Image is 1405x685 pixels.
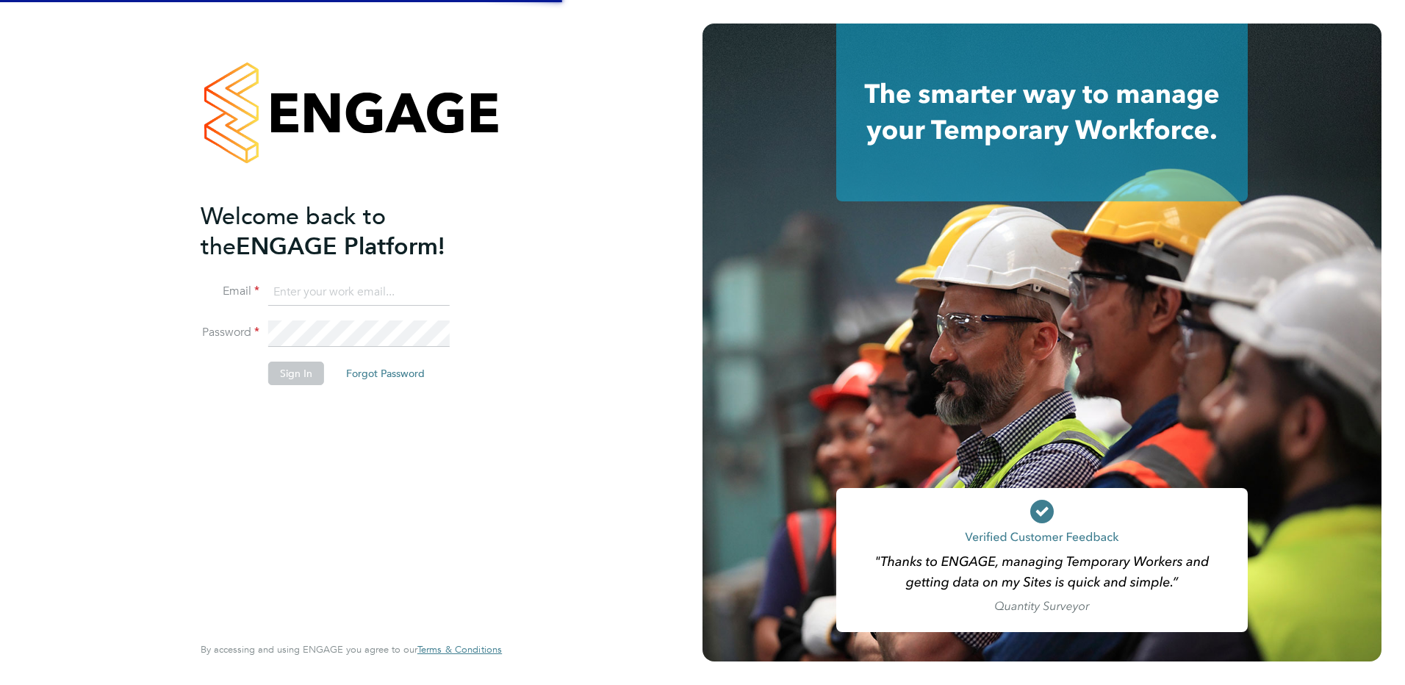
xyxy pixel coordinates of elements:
span: By accessing and using ENGAGE you agree to our [201,643,502,656]
button: Forgot Password [334,362,436,385]
span: Terms & Conditions [417,643,502,656]
span: Welcome back to the [201,202,386,261]
a: Terms & Conditions [417,644,502,656]
label: Email [201,284,259,299]
label: Password [201,325,259,340]
button: Sign In [268,362,324,385]
input: Enter your work email... [268,279,450,306]
h2: ENGAGE Platform! [201,201,487,262]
